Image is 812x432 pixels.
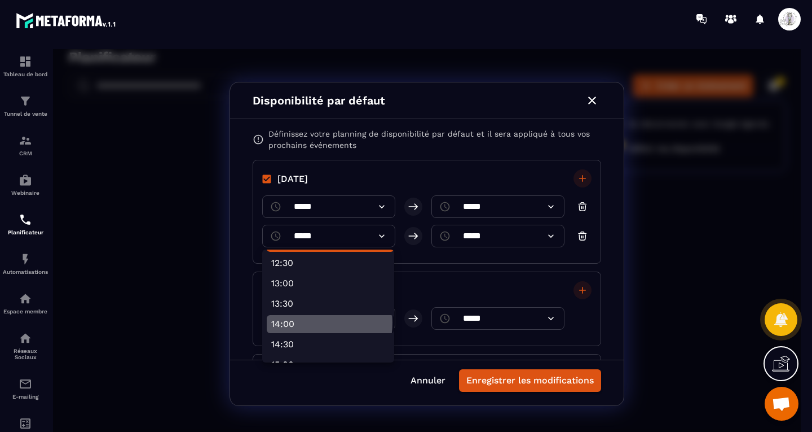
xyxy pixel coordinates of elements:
[3,229,48,235] p: Planificateur
[3,269,48,275] p: Automatisations
[214,266,341,284] li: 14:00
[3,308,48,315] p: Espace membre
[3,125,48,165] a: formationformationCRM
[3,111,48,117] p: Tunnel de vente
[19,292,32,306] img: automations
[19,173,32,187] img: automations
[19,331,32,345] img: social-network
[214,286,341,304] li: 14:30
[16,10,117,30] img: logo
[19,417,32,430] img: accountant
[3,46,48,86] a: formationformationTableau de bord
[19,134,32,147] img: formation
[19,377,32,391] img: email
[765,387,798,421] a: Ouvrir le chat
[19,252,32,266] img: automations
[3,394,48,400] p: E-mailing
[19,55,32,68] img: formation
[3,348,48,360] p: Réseaux Sociaux
[3,323,48,369] a: social-networksocial-networkRéseaux Sociaux
[3,150,48,156] p: CRM
[3,86,48,125] a: formationformationTunnel de vente
[3,244,48,283] a: automationsautomationsAutomatisations
[3,283,48,323] a: automationsautomationsEspace membre
[214,225,341,243] li: 13:00
[3,204,48,244] a: schedulerschedulerPlanificateur
[3,369,48,408] a: emailemailE-mailing
[19,213,32,226] img: scheduler
[214,205,341,223] li: 12:30
[214,246,341,264] li: 13:30
[3,190,48,196] p: Webinaire
[214,307,341,325] li: 15:00
[3,165,48,204] a: automationsautomationsWebinaire
[3,71,48,77] p: Tableau de bord
[19,94,32,108] img: formation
